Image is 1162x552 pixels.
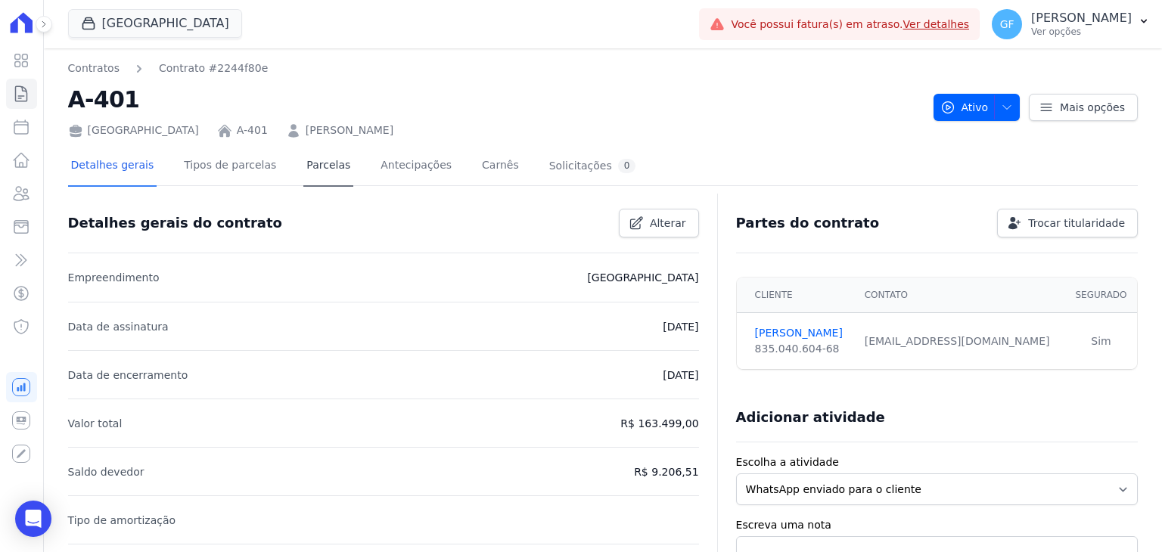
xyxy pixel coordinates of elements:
span: Ativo [940,94,989,121]
button: Ativo [934,94,1021,121]
a: A-401 [237,122,268,138]
a: Alterar [619,209,699,237]
p: R$ 163.499,00 [620,414,698,433]
span: Mais opções [1060,100,1125,115]
label: Escolha a atividade [736,454,1138,470]
div: 0 [618,159,636,173]
nav: Breadcrumb [68,60,269,76]
p: [GEOGRAPHIC_DATA] [587,268,698,287]
div: 835.040.604-68 [755,341,847,357]
div: Solicitações [549,159,636,173]
th: Contato [856,278,1065,313]
h3: Partes do contrato [736,214,880,232]
div: [GEOGRAPHIC_DATA] [68,122,199,138]
a: Contratos [68,60,120,76]
a: Detalhes gerais [68,147,157,187]
label: Escreva uma nota [736,517,1138,533]
button: GF [PERSON_NAME] Ver opções [980,3,1162,45]
p: [DATE] [663,366,698,384]
a: Parcelas [303,147,353,187]
td: Sim [1065,313,1137,370]
p: Empreendimento [68,268,160,287]
a: Carnês [479,147,522,187]
a: Solicitações0 [546,147,639,187]
a: Tipos de parcelas [181,147,279,187]
a: Mais opções [1029,94,1138,121]
p: Valor total [68,414,123,433]
span: Trocar titularidade [1028,216,1125,231]
h3: Detalhes gerais do contrato [68,214,282,232]
a: [PERSON_NAME] [755,325,847,341]
p: R$ 9.206,51 [634,463,698,481]
a: Antecipações [377,147,455,187]
p: Data de encerramento [68,366,188,384]
a: Trocar titularidade [997,209,1138,237]
th: Segurado [1065,278,1137,313]
p: [DATE] [663,318,698,336]
span: Alterar [650,216,686,231]
span: Você possui fatura(s) em atraso. [731,17,969,33]
h3: Adicionar atividade [736,408,885,426]
button: [GEOGRAPHIC_DATA] [68,9,242,38]
div: Open Intercom Messenger [15,501,51,537]
th: Cliente [737,278,856,313]
p: [PERSON_NAME] [1031,11,1132,26]
p: Saldo devedor [68,463,144,481]
nav: Breadcrumb [68,60,921,76]
h2: A-401 [68,82,921,116]
a: Ver detalhes [903,18,970,30]
p: Ver opções [1031,26,1132,38]
div: [EMAIL_ADDRESS][DOMAIN_NAME] [865,333,1056,349]
p: Tipo de amortização [68,511,176,529]
a: [PERSON_NAME] [306,122,393,138]
a: Contrato #2244f80e [159,60,268,76]
span: GF [1000,19,1014,29]
p: Data de assinatura [68,318,169,336]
